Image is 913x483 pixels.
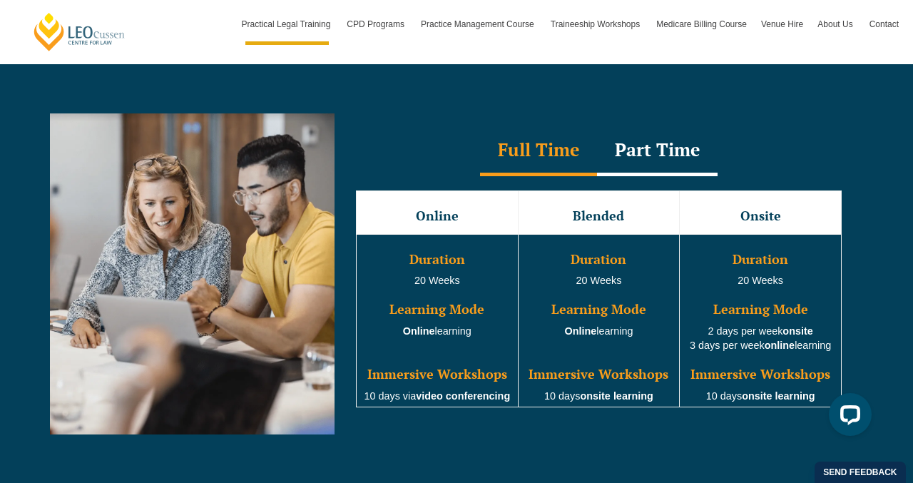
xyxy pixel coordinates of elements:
strong: Online [403,325,435,337]
h3: Blended [520,209,678,223]
a: About Us [810,4,862,45]
strong: Online [564,325,596,337]
h3: Immersive Workshops [358,367,516,382]
iframe: LiveChat chat widget [817,387,877,447]
div: Full Time [480,126,597,176]
a: Medicare Billing Course [649,4,754,45]
h3: Learning Mode [358,302,516,317]
span: Duration [409,250,465,268]
strong: onsite learning [742,390,815,402]
strong: video conferencing [416,390,510,402]
h3: Immersive Workshops [520,367,678,382]
td: learning 10 days via [357,234,519,407]
td: 20 Weeks learning 10 days [518,234,680,407]
h3: Learning Mode [520,302,678,317]
strong: onsite [782,325,812,337]
a: Venue Hire [754,4,810,45]
a: Contact [862,4,906,45]
h3: Duration [520,253,678,267]
h3: Duration [681,253,840,267]
span: 20 Weeks [414,275,460,286]
h3: Immersive Workshops [681,367,840,382]
strong: onsite learning [581,390,653,402]
a: CPD Programs [340,4,414,45]
a: Practice Management Course [414,4,544,45]
h3: Learning Mode [681,302,840,317]
td: 20 Weeks 2 days per week 3 days per week learning 10 days [680,234,842,407]
a: Traineeship Workshops [544,4,649,45]
a: Practical Legal Training [235,4,340,45]
h3: Online [358,209,516,223]
div: Part Time [597,126,718,176]
strong: online [765,340,795,351]
a: [PERSON_NAME] Centre for Law [32,11,127,52]
h3: Onsite [681,209,840,223]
